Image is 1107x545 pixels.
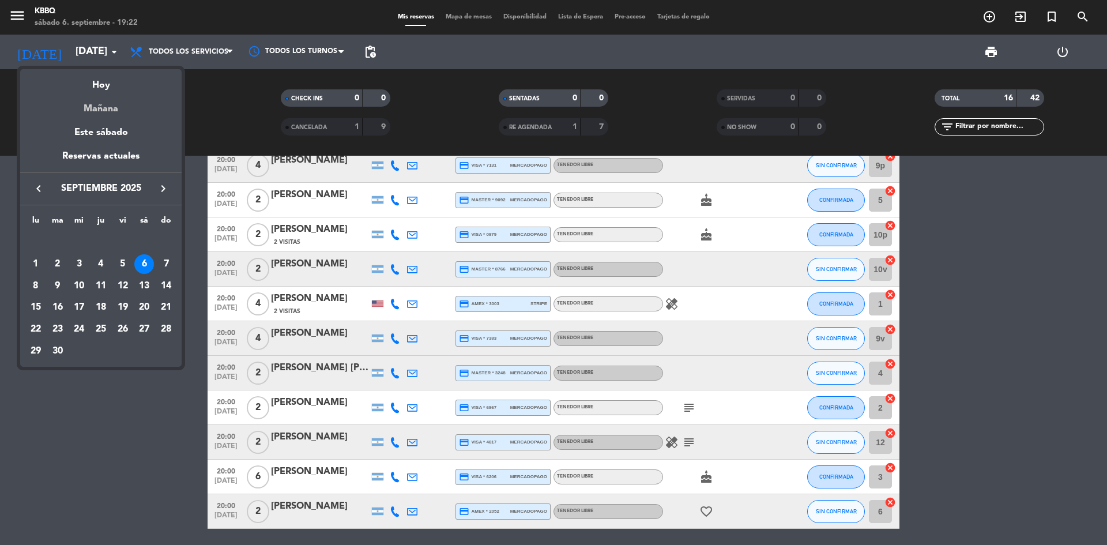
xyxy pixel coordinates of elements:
[25,214,47,232] th: lunes
[156,298,176,317] div: 21
[91,298,111,317] div: 18
[47,214,69,232] th: martes
[156,276,176,296] div: 14
[20,116,182,149] div: Este sábado
[20,149,182,172] div: Reservas actuales
[25,340,47,362] td: 29 de septiembre de 2025
[90,318,112,340] td: 25 de septiembre de 2025
[134,320,154,339] div: 27
[68,214,90,232] th: miércoles
[69,320,89,339] div: 24
[91,254,111,274] div: 4
[113,276,133,296] div: 12
[47,318,69,340] td: 23 de septiembre de 2025
[68,253,90,275] td: 3 de septiembre de 2025
[155,296,177,318] td: 21 de septiembre de 2025
[112,214,134,232] th: viernes
[47,253,69,275] td: 2 de septiembre de 2025
[91,276,111,296] div: 11
[155,214,177,232] th: domingo
[113,320,133,339] div: 26
[48,341,67,361] div: 30
[49,181,153,196] span: septiembre 2025
[25,318,47,340] td: 22 de septiembre de 2025
[47,340,69,362] td: 30 de septiembre de 2025
[113,298,133,317] div: 19
[48,320,67,339] div: 23
[155,275,177,297] td: 14 de septiembre de 2025
[28,181,49,196] button: keyboard_arrow_left
[48,254,67,274] div: 2
[69,254,89,274] div: 3
[47,296,69,318] td: 16 de septiembre de 2025
[134,296,156,318] td: 20 de septiembre de 2025
[20,93,182,116] div: Mañana
[90,296,112,318] td: 18 de septiembre de 2025
[153,181,174,196] button: keyboard_arrow_right
[90,275,112,297] td: 11 de septiembre de 2025
[112,318,134,340] td: 26 de septiembre de 2025
[26,254,46,274] div: 1
[134,275,156,297] td: 13 de septiembre de 2025
[155,253,177,275] td: 7 de septiembre de 2025
[25,296,47,318] td: 15 de septiembre de 2025
[156,182,170,196] i: keyboard_arrow_right
[26,276,46,296] div: 8
[155,318,177,340] td: 28 de septiembre de 2025
[68,296,90,318] td: 17 de septiembre de 2025
[48,298,67,317] div: 16
[68,275,90,297] td: 10 de septiembre de 2025
[134,253,156,275] td: 6 de septiembre de 2025
[156,254,176,274] div: 7
[156,320,176,339] div: 28
[48,276,67,296] div: 9
[25,275,47,297] td: 8 de septiembre de 2025
[47,275,69,297] td: 9 de septiembre de 2025
[25,253,47,275] td: 1 de septiembre de 2025
[112,296,134,318] td: 19 de septiembre de 2025
[112,275,134,297] td: 12 de septiembre de 2025
[68,318,90,340] td: 24 de septiembre de 2025
[25,231,177,253] td: SEP.
[90,214,112,232] th: jueves
[112,253,134,275] td: 5 de septiembre de 2025
[69,276,89,296] div: 10
[134,254,154,274] div: 6
[90,253,112,275] td: 4 de septiembre de 2025
[134,318,156,340] td: 27 de septiembre de 2025
[26,341,46,361] div: 29
[113,254,133,274] div: 5
[91,320,111,339] div: 25
[26,298,46,317] div: 15
[134,214,156,232] th: sábado
[134,298,154,317] div: 20
[20,69,182,93] div: Hoy
[32,182,46,196] i: keyboard_arrow_left
[134,276,154,296] div: 13
[69,298,89,317] div: 17
[26,320,46,339] div: 22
